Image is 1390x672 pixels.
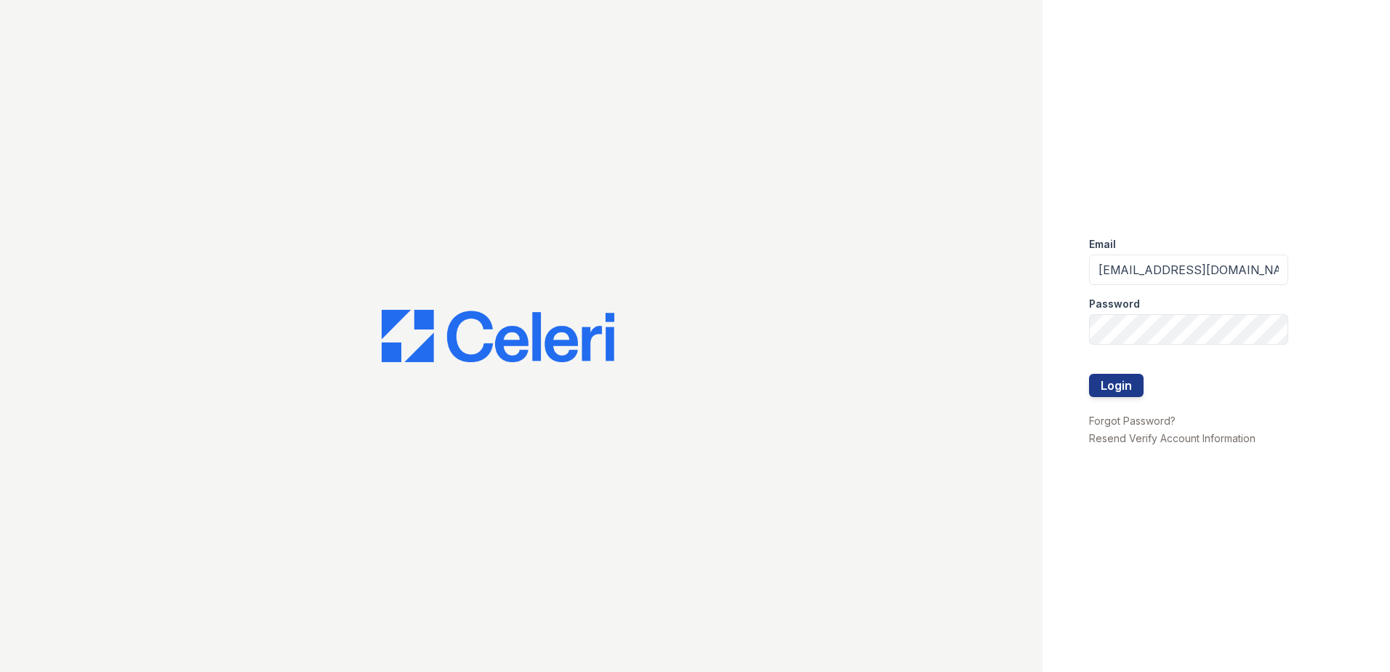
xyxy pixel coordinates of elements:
a: Forgot Password? [1089,415,1176,427]
a: Resend Verify Account Information [1089,432,1256,444]
img: CE_Logo_Blue-a8612792a0a2168367f1c8372b55b34899dd931a85d93a1a3d3e32e68fde9ad4.png [382,310,614,362]
label: Email [1089,237,1116,252]
label: Password [1089,297,1140,311]
button: Login [1089,374,1144,397]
